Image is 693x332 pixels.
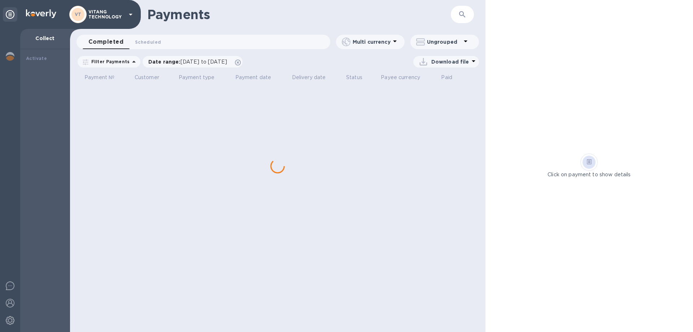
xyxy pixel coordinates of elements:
[292,74,335,81] span: Delivery date
[381,74,420,81] p: Payee currency
[346,74,372,81] span: Status
[26,56,47,61] b: Activate
[84,74,124,81] span: Payment №
[88,37,123,47] span: Completed
[3,7,17,22] div: Unpin categories
[292,74,326,81] p: Delivery date
[431,58,469,65] p: Download file
[88,9,125,20] p: VITANG TECHNOLOGY
[26,35,64,42] p: Collect
[135,74,159,81] p: Customer
[147,7,451,22] h1: Payments
[235,74,281,81] span: Payment date
[75,12,82,17] b: VT
[84,74,114,81] p: Payment №
[353,38,391,46] p: Multi currency
[135,74,169,81] span: Customer
[346,74,362,81] p: Status
[179,74,224,81] span: Payment type
[441,74,462,81] span: Paid
[235,74,271,81] p: Payment date
[441,74,452,81] p: Paid
[135,38,161,46] span: Scheduled
[427,38,461,46] p: Ungrouped
[179,74,215,81] p: Payment type
[26,9,56,18] img: Logo
[143,56,243,68] div: Date range:[DATE] to [DATE]
[88,59,130,65] p: Filter Payments
[381,74,430,81] span: Payee currency
[180,59,227,65] span: [DATE] to [DATE]
[548,171,631,178] p: Click on payment to show details
[148,58,231,65] p: Date range :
